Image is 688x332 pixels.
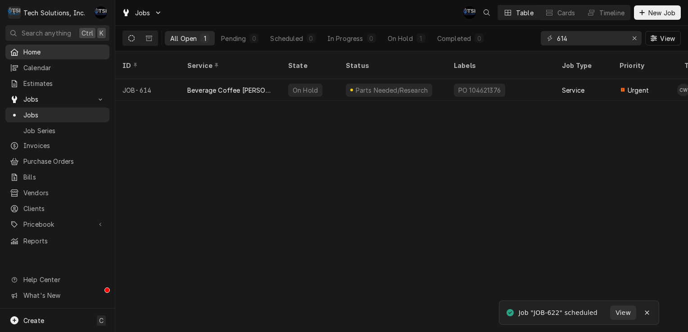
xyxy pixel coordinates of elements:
span: K [100,28,104,38]
div: State [288,61,331,70]
div: Austin Fox's Avatar [463,6,476,19]
span: Search anything [22,28,71,38]
div: Status [346,61,438,70]
span: Jobs [23,110,105,120]
a: Purchase Orders [5,154,109,169]
a: Invoices [5,138,109,153]
div: 0 [308,34,314,43]
div: Service [562,85,584,95]
div: AF [95,6,107,19]
span: Calendar [23,63,105,72]
div: Austin Fox's Avatar [95,6,107,19]
div: 0 [251,34,257,43]
span: Ctrl [81,28,93,38]
span: Invoices [23,141,105,150]
span: Purchase Orders [23,157,105,166]
span: Create [23,317,44,324]
div: On Hold [292,85,319,95]
span: Clients [23,204,105,213]
span: Jobs [23,94,91,104]
span: Jobs [135,8,150,18]
span: View [614,308,633,318]
a: Bills [5,170,109,184]
a: Go to Jobs [118,5,166,20]
a: Go to What's New [5,288,109,303]
div: Tech Solutions, Inc.'s Avatar [8,6,21,19]
a: Calendar [5,60,109,75]
div: 1 [202,34,208,43]
span: Home [23,47,105,57]
a: Job Series [5,123,109,138]
a: Go to Help Center [5,272,109,287]
a: Estimates [5,76,109,91]
a: Vendors [5,185,109,200]
span: View [658,34,677,43]
div: Job Type [562,61,605,70]
span: Help Center [23,275,104,284]
div: JOB-614 [115,79,180,101]
a: Jobs [5,108,109,122]
div: 0 [369,34,374,43]
div: 0 [476,34,482,43]
a: Home [5,45,109,59]
button: New Job [634,5,681,20]
button: Open search [480,5,494,20]
button: Search anythingCtrlK [5,25,109,41]
div: Job "JOB-622" scheduled [519,308,599,318]
span: New Job [647,8,677,18]
div: Scheduled [270,34,303,43]
span: Bills [23,172,105,182]
div: Table [516,8,534,18]
div: AF [463,6,476,19]
span: Estimates [23,79,105,88]
span: Urgent [628,85,649,95]
div: Tech Solutions, Inc. [23,8,85,18]
span: What's New [23,291,104,300]
div: Labels [454,61,548,70]
span: Reports [23,236,105,246]
span: Pricebook [23,220,91,229]
a: Go to Jobs [5,92,109,107]
div: All Open [170,34,197,43]
div: Parts Needed/Research [354,85,429,95]
div: 1 [418,34,424,43]
span: Job Series [23,126,105,135]
div: Pending [221,34,246,43]
div: ID [122,61,171,70]
div: Cards [557,8,575,18]
span: Vendors [23,188,105,197]
button: View [645,31,681,45]
input: Keyword search [557,31,625,45]
div: Timeline [599,8,625,18]
div: Beverage Coffee [PERSON_NAME] [187,85,274,95]
div: Completed [437,34,471,43]
div: On Hold [388,34,413,43]
a: Go to Pricebook [5,217,109,232]
div: PO 104621376 [457,85,502,95]
div: Priority [620,61,668,70]
a: Reports [5,233,109,248]
div: Service [187,61,272,70]
a: Clients [5,201,109,216]
button: View [610,305,636,320]
button: Erase input [627,31,642,45]
span: C [99,316,104,325]
div: T [8,6,21,19]
div: In Progress [327,34,363,43]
